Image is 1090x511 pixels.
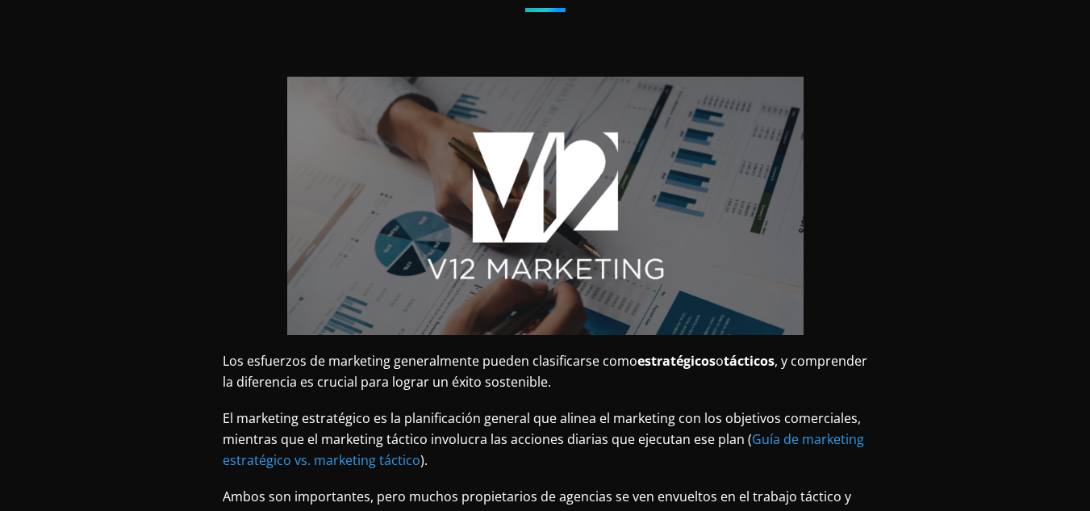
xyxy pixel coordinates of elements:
[287,77,804,335] img: Marketing táctico
[420,451,428,469] font: ).
[223,430,864,469] a: Guía de marketing estratégico vs. marketing táctico
[223,352,637,370] font: Los esfuerzos de marketing generalmente pueden clasificarse como
[716,352,724,370] font: o
[223,409,861,448] font: El marketing estratégico es la planificación general que alinea el marketing con los objetivos co...
[223,352,867,391] font: , y comprender la diferencia es crucial para lograr un éxito sostenible.
[724,352,775,370] font: tácticos
[637,352,716,370] font: estratégicos
[800,324,1090,511] iframe: Widget de chat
